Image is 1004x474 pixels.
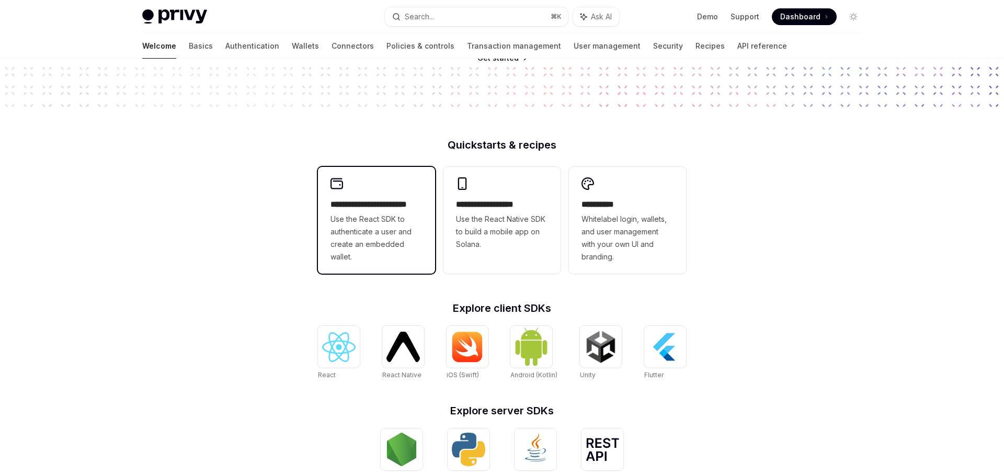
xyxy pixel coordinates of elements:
[584,330,618,364] img: Unity
[292,33,319,59] a: Wallets
[653,33,683,59] a: Security
[519,433,552,466] img: Java
[737,33,787,59] a: API reference
[574,33,641,59] a: User management
[772,8,837,25] a: Dashboard
[515,327,548,366] img: Android (Kotlin)
[385,433,418,466] img: NodeJS
[332,33,374,59] a: Connectors
[581,213,674,263] span: Whitelabel login, wallets, and user management with your own UI and branding.
[845,8,862,25] button: Toggle dark mode
[644,326,686,380] a: FlutterFlutter
[385,7,568,26] button: Search...⌘K
[382,326,424,380] a: React NativeReact Native
[573,7,619,26] button: Ask AI
[382,371,421,379] span: React Native
[318,326,360,380] a: ReactReact
[386,332,420,362] img: React Native
[551,13,562,21] span: ⌘ K
[591,12,612,22] span: Ask AI
[451,331,484,363] img: iOS (Swift)
[322,332,356,362] img: React
[142,33,176,59] a: Welcome
[510,371,557,379] span: Android (Kotlin)
[580,371,596,379] span: Unity
[318,140,686,150] h2: Quickstarts & recipes
[386,33,454,59] a: Policies & controls
[569,167,686,274] a: **** *****Whitelabel login, wallets, and user management with your own UI and branding.
[452,433,485,466] img: Python
[189,33,213,59] a: Basics
[580,326,622,380] a: UnityUnity
[330,213,423,263] span: Use the React SDK to authenticate a user and create an embedded wallet.
[467,33,561,59] a: Transaction management
[510,326,557,380] a: Android (Kotlin)Android (Kotlin)
[318,405,686,416] h2: Explore server SDKs
[447,371,479,379] span: iOS (Swift)
[697,12,718,22] a: Demo
[443,167,561,274] a: **** **** **** ***Use the React Native SDK to build a mobile app on Solana.
[731,12,759,22] a: Support
[318,371,336,379] span: React
[644,371,664,379] span: Flutter
[648,330,682,364] img: Flutter
[405,10,434,23] div: Search...
[318,303,686,313] h2: Explore client SDKs
[456,213,548,251] span: Use the React Native SDK to build a mobile app on Solana.
[586,438,619,461] img: REST API
[780,12,820,22] span: Dashboard
[142,9,207,24] img: light logo
[447,326,488,380] a: iOS (Swift)iOS (Swift)
[225,33,279,59] a: Authentication
[695,33,725,59] a: Recipes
